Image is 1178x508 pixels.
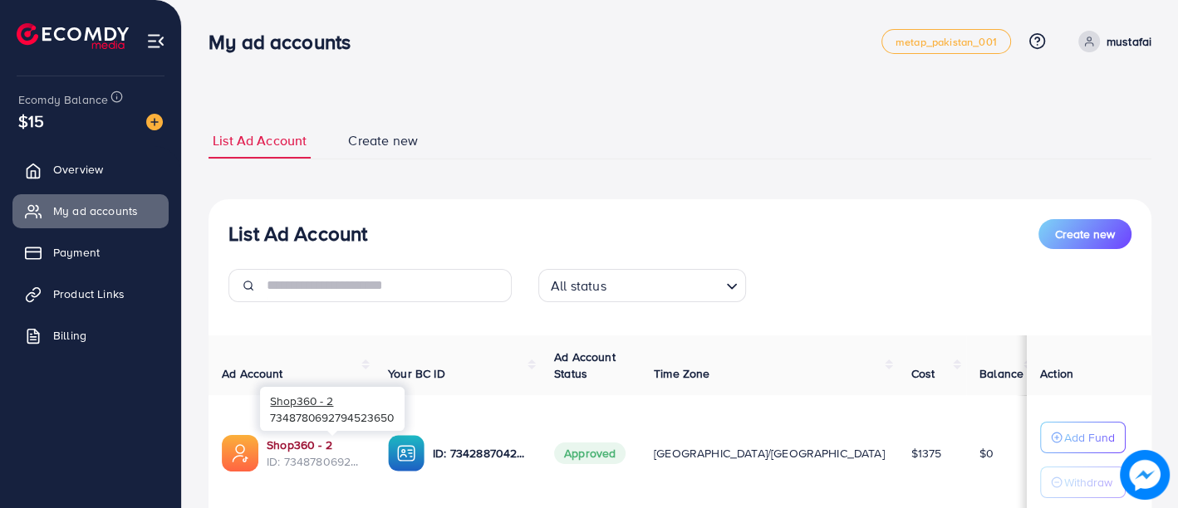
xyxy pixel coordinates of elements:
[911,445,942,462] span: $1375
[15,105,48,137] span: $15
[222,365,283,382] span: Ad Account
[1038,219,1131,249] button: Create new
[388,435,425,471] img: ic-ba-acc.ded83a64.svg
[12,319,169,352] a: Billing
[979,445,994,462] span: $0
[1072,31,1151,52] a: mustafai
[896,37,997,47] span: metap_pakistan_001
[270,393,333,408] span: Shop360 - 2
[12,277,169,310] a: Product Links
[12,153,169,186] a: Overview
[18,91,108,108] span: Ecomdy Balance
[53,203,138,219] span: My ad accounts
[979,365,1023,382] span: Balance
[12,236,169,269] a: Payment
[1107,32,1151,51] p: mustafai
[554,442,626,464] span: Approved
[654,365,709,382] span: Time Zone
[1040,422,1126,453] button: Add Fund
[209,30,364,54] h3: My ad accounts
[228,222,367,246] h3: List Ad Account
[213,131,307,150] span: List Ad Account
[388,365,445,382] span: Your BC ID
[267,453,361,470] span: ID: 7348780692794523650
[654,445,885,462] span: [GEOGRAPHIC_DATA]/[GEOGRAPHIC_DATA]
[146,114,163,130] img: image
[1040,365,1073,382] span: Action
[1120,450,1170,500] img: image
[547,274,610,298] span: All status
[1040,466,1126,498] button: Withdraw
[53,286,125,302] span: Product Links
[53,161,103,178] span: Overview
[538,269,746,302] div: Search for option
[881,29,1011,54] a: metap_pakistan_001
[17,23,129,49] img: logo
[12,194,169,227] a: My ad accounts
[1064,427,1115,447] p: Add Fund
[146,32,165,51] img: menu
[348,131,418,150] span: Create new
[554,349,616,382] span: Ad Account Status
[1055,226,1115,242] span: Create new
[1064,472,1112,492] p: Withdraw
[911,365,935,382] span: Cost
[267,437,361,453] a: Shop360 - 2
[611,271,719,298] input: Search for option
[433,443,528,463] p: ID: 7342887042357133314
[260,387,405,431] div: 7348780692794523650
[53,327,86,344] span: Billing
[53,244,100,261] span: Payment
[222,435,258,471] img: ic-ads-acc.e4c84228.svg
